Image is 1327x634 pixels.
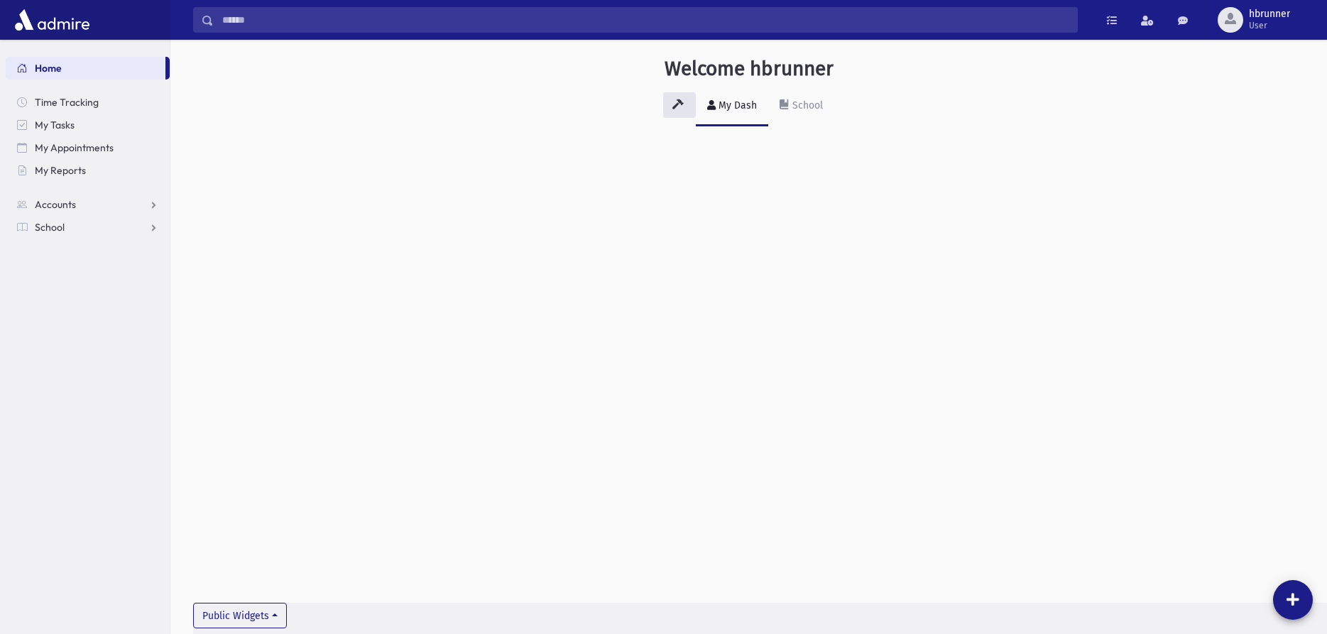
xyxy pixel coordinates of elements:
[6,57,165,80] a: Home
[696,87,768,126] a: My Dash
[1249,20,1290,31] span: User
[35,198,76,211] span: Accounts
[6,114,170,136] a: My Tasks
[6,193,170,216] a: Accounts
[35,62,62,75] span: Home
[214,7,1077,33] input: Search
[35,96,99,109] span: Time Tracking
[665,57,834,81] h3: Welcome hbrunner
[768,87,834,126] a: School
[193,603,287,628] button: Public Widgets
[11,6,93,34] img: AdmirePro
[1249,9,1290,20] span: hbrunner
[35,221,65,234] span: School
[716,99,757,111] div: My Dash
[35,119,75,131] span: My Tasks
[35,164,86,177] span: My Reports
[6,91,170,114] a: Time Tracking
[6,136,170,159] a: My Appointments
[35,141,114,154] span: My Appointments
[790,99,823,111] div: School
[6,216,170,239] a: School
[6,159,170,182] a: My Reports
